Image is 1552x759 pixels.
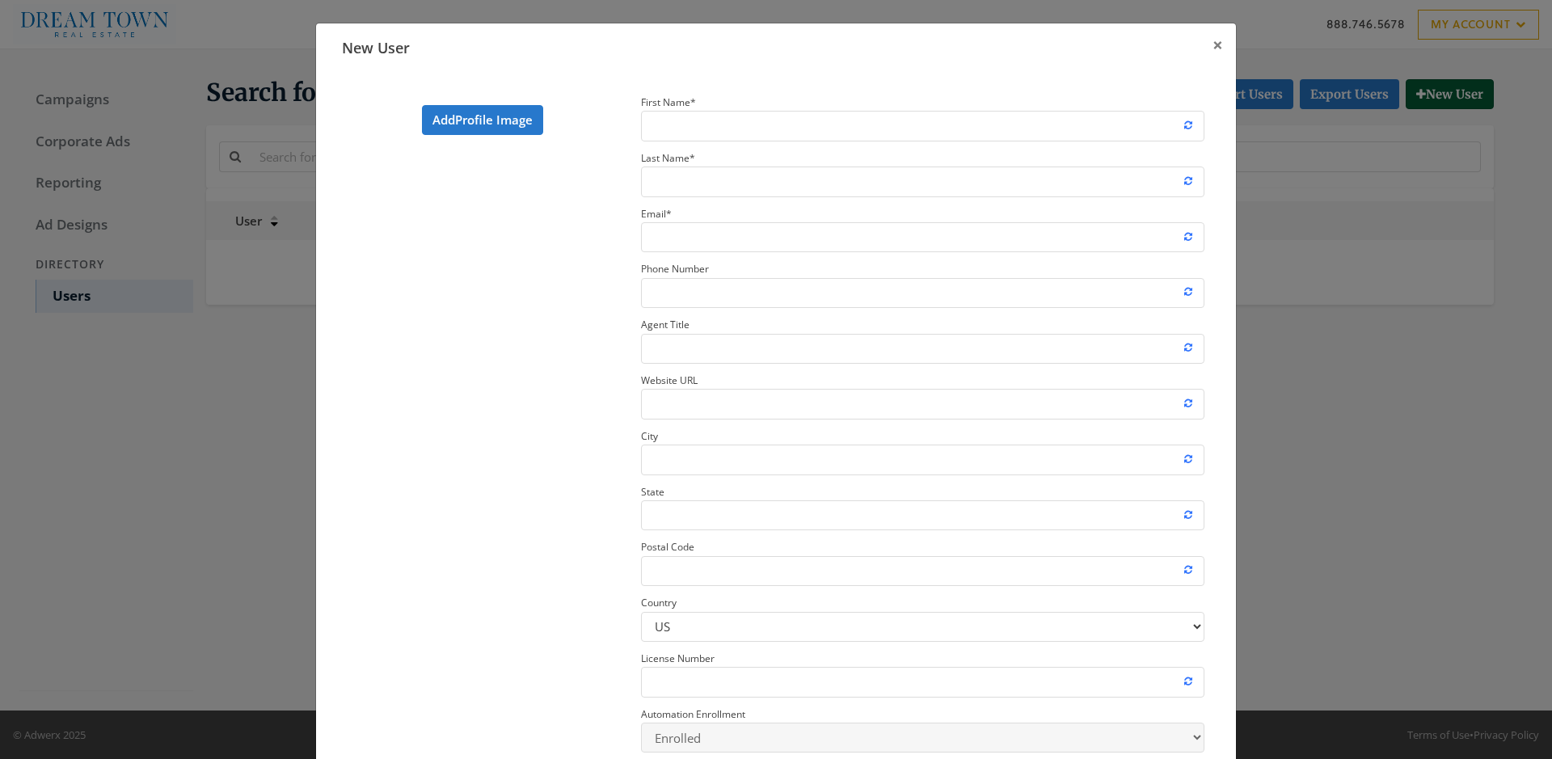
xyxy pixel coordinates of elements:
small: State [641,485,664,499]
input: Website URL [641,389,1204,419]
input: State [641,500,1204,530]
input: Postal Code [641,556,1204,586]
label: Add Profile Image [422,105,543,135]
input: City [641,445,1204,474]
select: Automation Enrollment [641,723,1204,753]
span: × [1212,32,1223,57]
small: Automation Enrollment [641,707,745,721]
small: Country [641,596,677,609]
small: City [641,429,658,443]
small: First Name * [641,95,696,109]
input: Email* [641,222,1204,252]
input: First Name* [641,111,1204,141]
input: Phone Number [641,278,1204,308]
small: Postal Code [641,540,694,554]
input: License Number [641,667,1204,697]
small: Email * [641,207,672,221]
small: Website URL [641,373,698,387]
input: Agent Title [641,334,1204,364]
small: Phone Number [641,262,709,276]
small: Agent Title [641,318,690,331]
span: New User [329,25,410,57]
input: Last Name* [641,167,1204,196]
small: Last Name * [641,151,695,165]
small: License Number [641,651,715,665]
select: Country [641,612,1204,642]
button: Close [1200,23,1236,68]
